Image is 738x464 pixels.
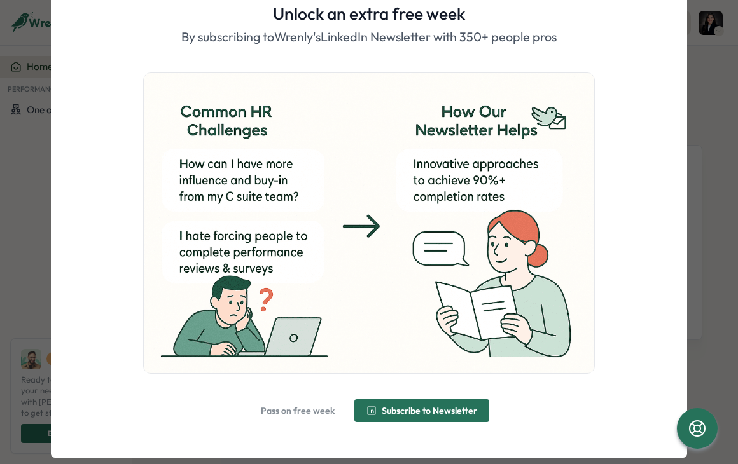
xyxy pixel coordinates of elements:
button: Pass on free week [249,399,347,422]
p: By subscribing to Wrenly's LinkedIn Newsletter with 350+ people pros [181,27,557,47]
h1: Unlock an extra free week [273,3,465,25]
span: Subscribe to Newsletter [382,406,477,415]
button: Subscribe to Newsletter [354,399,489,422]
span: Pass on free week [261,406,335,415]
img: ChatGPT Image [144,73,594,373]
